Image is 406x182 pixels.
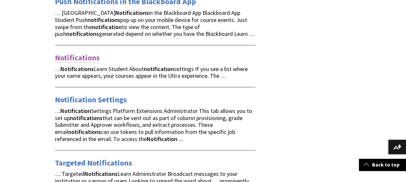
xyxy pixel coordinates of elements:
[55,65,248,80] span: … Learn Student About settings If you see a list where your name appears, your courses appear in ...
[55,9,255,37] span: … [GEOGRAPHIC_DATA] in the Blackboard App Blackboard App Student Push pop up on your mobile devic...
[147,135,177,143] strong: Notification
[359,159,406,171] a: Back to top
[60,65,94,73] strong: Notifications
[115,9,149,16] strong: Notifications
[144,65,174,73] strong: notification
[84,170,118,177] strong: Notifications
[88,16,120,24] strong: notifications
[68,128,101,136] strong: notifications
[55,107,252,143] span: … Settings Platform Extensions Administrator This tab allows you to set up that can be sent out a...
[55,95,127,105] a: Notification Settings
[55,53,100,63] a: Notifications
[66,30,99,37] strong: notifications
[60,107,91,115] strong: Notification
[92,23,122,31] strong: notification
[55,158,132,168] a: Targeted Notifications
[70,114,102,122] strong: notifications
